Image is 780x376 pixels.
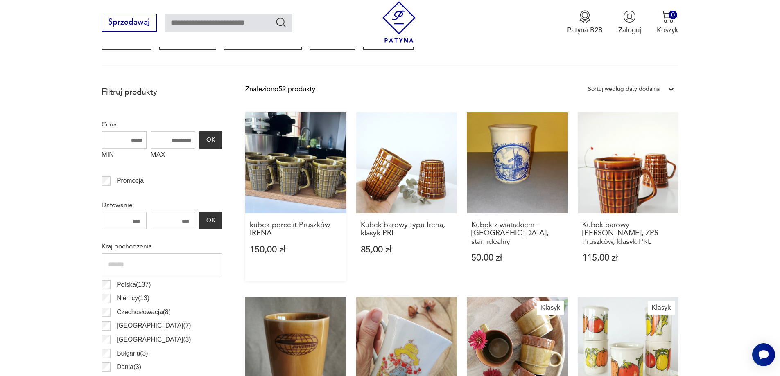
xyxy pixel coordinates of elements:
div: 0 [669,11,677,19]
img: Patyna - sklep z meblami i dekoracjami vintage [378,1,420,43]
a: Ikona medaluPatyna B2B [567,10,603,35]
p: Kraj pochodzenia [102,241,222,252]
a: kubek porcelit Pruszków IRENAkubek porcelit Pruszków IRENA150,00 zł [245,112,346,281]
button: Szukaj [275,16,287,28]
p: [GEOGRAPHIC_DATA] ( 7 ) [117,320,191,331]
label: MIN [102,149,147,164]
p: Polska ( 137 ) [117,279,151,290]
p: 115,00 zł [582,254,674,262]
p: 85,00 zł [361,245,453,254]
p: Zaloguj [618,25,641,35]
p: Czechosłowacja ( 8 ) [117,307,171,317]
a: Kubek z wiatrakiem - Tułowice, stan idealnyKubek z wiatrakiem - [GEOGRAPHIC_DATA], stan idealny50... [467,112,568,281]
label: MAX [151,149,196,164]
p: [GEOGRAPHIC_DATA] ( 3 ) [117,334,191,345]
img: Ikona medalu [579,10,591,23]
p: Dania ( 3 ) [117,362,141,372]
button: Zaloguj [618,10,641,35]
button: Sprzedawaj [102,14,157,32]
p: Promocja [117,176,144,186]
div: Sortuj według daty dodania [588,84,660,95]
h3: Kubek z wiatrakiem - [GEOGRAPHIC_DATA], stan idealny [471,221,563,246]
h3: Kubek barowy typu Irena, klasyk PRL [361,221,453,238]
p: Patyna B2B [567,25,603,35]
button: OK [199,212,222,229]
p: Cena [102,119,222,130]
button: Patyna B2B [567,10,603,35]
p: Koszyk [657,25,678,35]
img: Ikona koszyka [661,10,674,23]
iframe: Smartsupp widget button [752,343,775,366]
img: Ikonka użytkownika [623,10,636,23]
p: 50,00 zł [471,254,563,262]
a: Sprzedawaj [102,20,157,26]
div: Znaleziono 52 produkty [245,84,315,95]
a: Kubek barowy typu Irena, klasyk PRLKubek barowy typu Irena, klasyk PRL85,00 zł [356,112,457,281]
p: Datowanie [102,200,222,210]
h3: Kubek barowy [PERSON_NAME], ZPS Pruszków, klasyk PRL [582,221,674,246]
button: OK [199,131,222,149]
p: Bułgaria ( 3 ) [117,348,148,359]
button: 0Koszyk [657,10,678,35]
h3: kubek porcelit Pruszków IRENA [250,221,342,238]
p: 150,00 zł [250,245,342,254]
a: Kubek barowy Irena, ZPS Pruszków, klasyk PRLKubek barowy [PERSON_NAME], ZPS Pruszków, klasyk PRL1... [578,112,679,281]
p: Niemcy ( 13 ) [117,293,149,304]
p: Filtruj produkty [102,87,222,97]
